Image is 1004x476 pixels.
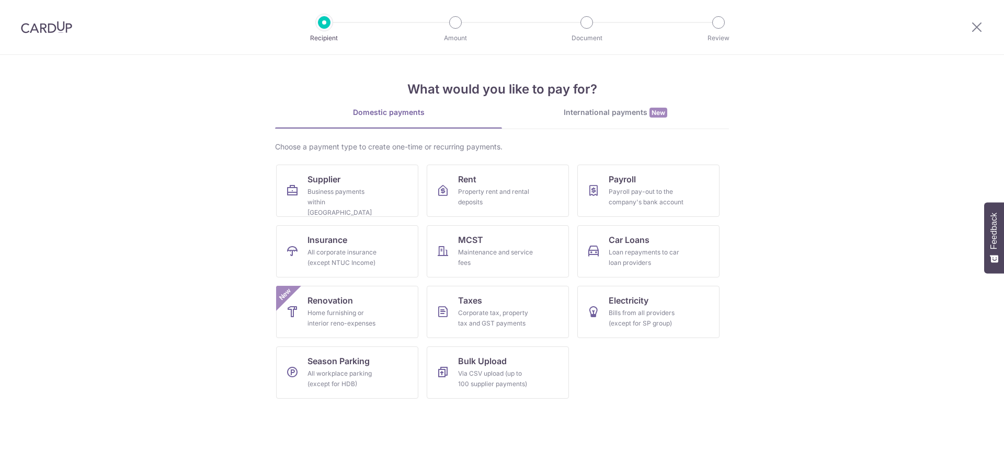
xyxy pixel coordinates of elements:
div: Choose a payment type to create one-time or recurring payments. [275,142,729,152]
span: Supplier [307,173,340,185]
span: Rent [458,173,476,185]
div: All corporate insurance (except NTUC Income) [307,247,383,268]
span: New [277,286,294,303]
span: Electricity [609,294,648,307]
h4: What would you like to pay for? [275,80,729,99]
iframe: Opens a widget where you can find more information [937,445,994,471]
div: Business payments within [GEOGRAPHIC_DATA] [307,187,383,218]
div: Loan repayments to car loan providers [609,247,684,268]
p: Document [548,33,625,43]
p: Recipient [286,33,363,43]
div: Bills from all providers (except for SP group) [609,308,684,329]
a: RenovationHome furnishing or interior reno-expensesNew [276,286,418,338]
p: Review [680,33,757,43]
a: Bulk UploadVia CSV upload (up to 100 supplier payments) [427,346,569,399]
a: ElectricityBills from all providers (except for SP group) [577,286,720,338]
span: New [649,108,667,118]
a: MCSTMaintenance and service fees [427,225,569,277]
p: Amount [417,33,494,43]
span: Renovation [307,294,353,307]
img: CardUp [21,21,72,33]
a: PayrollPayroll pay-out to the company's bank account [577,165,720,217]
span: Bulk Upload [458,355,507,367]
div: Payroll pay-out to the company's bank account [609,187,684,207]
div: Domestic payments [275,107,502,118]
button: Feedback - Show survey [984,202,1004,273]
div: Corporate tax, property tax and GST payments [458,308,533,329]
a: RentProperty rent and rental deposits [427,165,569,217]
a: Car LoansLoan repayments to car loan providers [577,225,720,277]
a: Season ParkingAll workplace parking (except for HDB) [276,346,418,399]
a: InsuranceAll corporate insurance (except NTUC Income) [276,225,418,277]
div: All workplace parking (except for HDB) [307,368,383,389]
a: SupplierBusiness payments within [GEOGRAPHIC_DATA] [276,165,418,217]
span: MCST [458,234,483,246]
div: International payments [502,107,729,118]
span: Car Loans [609,234,649,246]
span: Taxes [458,294,482,307]
span: Season Parking [307,355,370,367]
span: Insurance [307,234,347,246]
div: Maintenance and service fees [458,247,533,268]
div: Home furnishing or interior reno-expenses [307,308,383,329]
div: Via CSV upload (up to 100 supplier payments) [458,368,533,389]
div: Property rent and rental deposits [458,187,533,207]
a: TaxesCorporate tax, property tax and GST payments [427,286,569,338]
span: Payroll [609,173,636,185]
span: Feedback [989,213,999,249]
